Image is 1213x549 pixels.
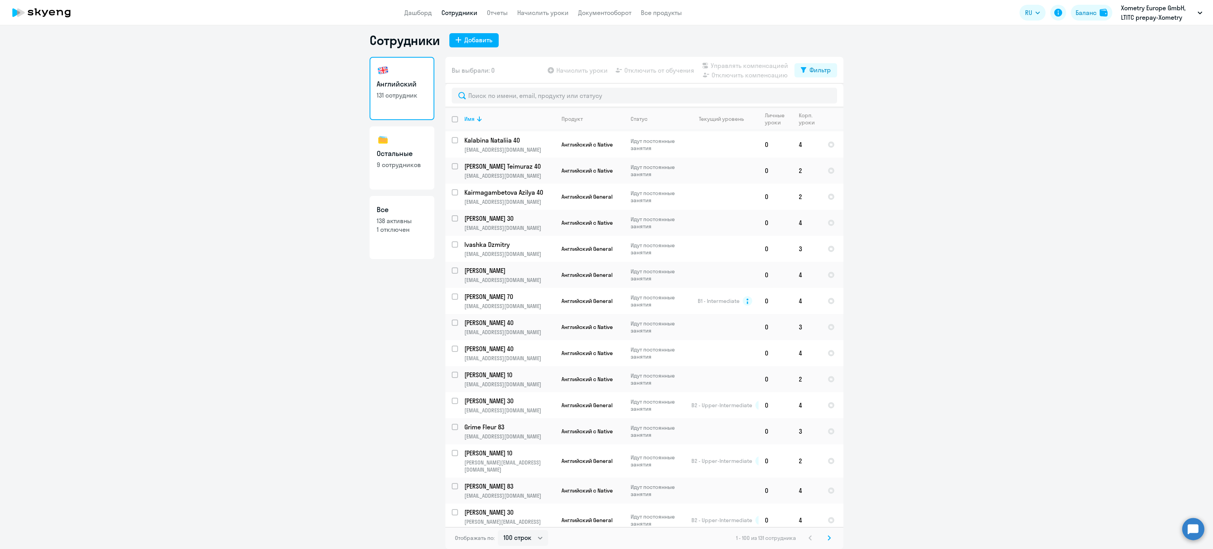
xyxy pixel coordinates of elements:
[377,133,389,146] img: others
[809,65,831,75] div: Фильтр
[464,318,555,327] a: [PERSON_NAME] 40
[464,397,555,405] a: [PERSON_NAME] 30
[464,508,555,517] a: [PERSON_NAME] 30
[631,513,685,527] p: Идут постоянные занятия
[792,366,821,392] td: 2
[736,534,796,541] span: 1 - 100 из 131 сотрудника
[561,167,613,174] span: Английский с Native
[1121,3,1194,22] p: Xometry Europe GmbH, LTITC prepay-Xometry Europe GmbH_Основной
[561,193,612,200] span: Английский General
[631,164,685,178] p: Идут постоянные занятия
[759,340,792,366] td: 0
[561,323,613,331] span: Английский с Native
[631,483,685,498] p: Идут постоянные занятия
[792,504,821,537] td: 4
[464,136,555,145] a: Kalabina Nataliia 40
[792,418,821,444] td: 3
[487,9,508,17] a: Отчеты
[464,146,555,153] p: [EMAIL_ADDRESS][DOMAIN_NAME]
[792,288,821,314] td: 4
[464,329,555,336] p: [EMAIL_ADDRESS][DOMAIN_NAME]
[464,162,555,171] a: [PERSON_NAME] Teimuraz 40
[464,318,554,327] p: [PERSON_NAME] 40
[691,115,758,122] div: Текущий уровень
[759,262,792,288] td: 0
[631,398,685,412] p: Идут постоянные занятия
[464,482,555,491] a: [PERSON_NAME] 83
[377,160,427,169] p: 9 сотрудников
[691,517,752,524] span: B2 - Upper-Intermediate
[404,9,432,17] a: Дашборд
[792,210,821,236] td: 4
[759,210,792,236] td: 0
[464,303,555,310] p: [EMAIL_ADDRESS][DOMAIN_NAME]
[464,449,555,457] a: [PERSON_NAME] 10
[561,141,613,148] span: Английский с Native
[561,297,612,305] span: Английский General
[452,66,495,75] span: Вы выбрали: 0
[464,433,555,440] p: [EMAIL_ADDRESS][DOMAIN_NAME]
[759,288,792,314] td: 0
[464,136,554,145] p: Kalabina Nataliia 40
[464,482,554,491] p: [PERSON_NAME] 83
[464,449,554,457] p: [PERSON_NAME] 10
[792,340,821,366] td: 4
[792,262,821,288] td: 4
[441,9,477,17] a: Сотрудники
[377,205,427,215] h3: Все
[464,115,475,122] div: Имя
[377,79,427,89] h3: Английский
[759,158,792,184] td: 0
[759,444,792,478] td: 0
[377,64,389,77] img: english
[370,32,440,48] h1: Сотрудники
[464,381,555,388] p: [EMAIL_ADDRESS][DOMAIN_NAME]
[561,487,613,494] span: Английский с Native
[631,190,685,204] p: Идут постоянные занятия
[370,57,434,120] a: Английский131 сотрудник
[377,216,427,225] p: 138 активны
[370,126,434,190] a: Остальные9 сотрудников
[517,9,569,17] a: Начислить уроки
[794,63,837,77] button: Фильтр
[698,297,740,305] span: B1 - Intermediate
[464,292,555,301] a: [PERSON_NAME] 70
[578,9,631,17] a: Документооборот
[1025,8,1032,17] span: RU
[561,517,612,524] span: Английский General
[792,158,821,184] td: 2
[464,266,555,275] a: [PERSON_NAME]
[792,314,821,340] td: 3
[1100,9,1108,17] img: balance
[464,214,554,223] p: [PERSON_NAME] 30
[464,508,554,517] p: [PERSON_NAME] 30
[561,115,583,122] div: Продукт
[464,407,555,414] p: [EMAIL_ADDRESS][DOMAIN_NAME]
[631,137,685,152] p: Идут постоянные занятия
[464,276,555,284] p: [EMAIL_ADDRESS][DOMAIN_NAME]
[449,33,499,47] button: Добавить
[464,198,555,205] p: [EMAIL_ADDRESS][DOMAIN_NAME]
[464,492,555,499] p: [EMAIL_ADDRESS][DOMAIN_NAME]
[691,457,752,464] span: B2 - Upper-Intermediate
[464,224,555,231] p: [EMAIL_ADDRESS][DOMAIN_NAME]
[561,376,613,383] span: Английский с Native
[631,115,648,122] div: Статус
[631,294,685,308] p: Идут постоянные занятия
[464,355,555,362] p: [EMAIL_ADDRESS][DOMAIN_NAME]
[1071,5,1112,21] a: Балансbalance
[561,245,612,252] span: Английский General
[792,392,821,418] td: 4
[464,423,555,431] a: Grime Fleur 83
[464,240,555,249] a: Ivashka Dzmitry
[377,149,427,159] h3: Остальные
[792,236,821,262] td: 3
[759,392,792,418] td: 0
[370,196,434,259] a: Все138 активны1 отключен
[464,240,554,249] p: Ivashka Dzmitry
[1117,3,1206,22] button: Xometry Europe GmbH, LTITC prepay-Xometry Europe GmbH_Основной
[699,115,744,122] div: Текущий уровень
[464,172,555,179] p: [EMAIL_ADDRESS][DOMAIN_NAME]
[464,397,554,405] p: [PERSON_NAME] 30
[759,478,792,504] td: 0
